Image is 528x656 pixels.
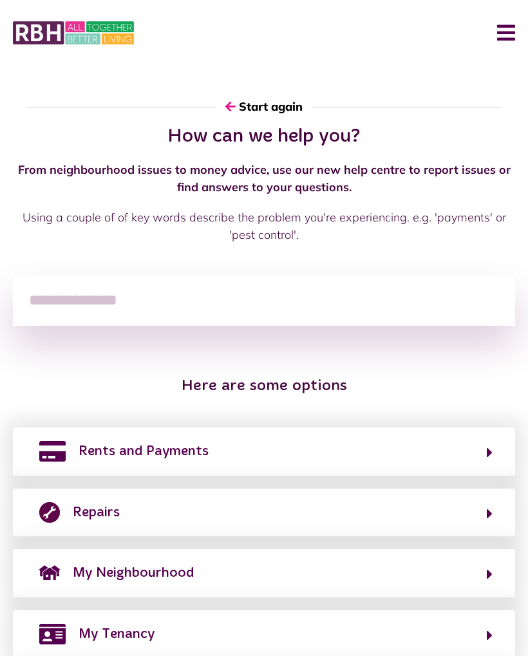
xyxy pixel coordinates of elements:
img: MyRBH [13,19,134,46]
img: report-repair.png [39,502,60,523]
p: Using a couple of of key words describe the problem you're experiencing. e.g. 'payments' or 'pest... [13,209,515,243]
span: My Neighbourhood [73,563,194,583]
span: Rents and Payments [79,441,209,462]
img: neighborhood.png [39,563,60,583]
h2: How can we help you? [13,125,515,148]
h3: Here are some options [13,377,515,396]
button: My Tenancy [35,623,493,645]
img: rents-payments.png [39,441,66,462]
button: Rents and Payments [35,440,493,462]
img: my-tenancy.png [39,624,66,644]
button: Repairs [35,501,493,523]
strong: From neighbourhood issues to money advice, use our new help centre to report issues or find answe... [18,162,511,194]
span: Repairs [73,502,120,523]
span: My Tenancy [79,624,155,644]
button: My Neighbourhood [35,562,493,584]
button: Start again [216,88,312,125]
